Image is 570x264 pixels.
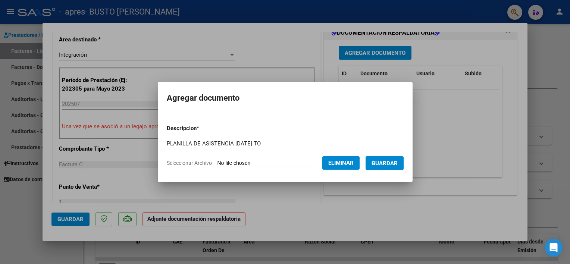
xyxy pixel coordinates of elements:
[545,239,563,257] div: Open Intercom Messenger
[322,156,360,170] button: Eliminar
[167,124,238,133] p: Descripcion
[167,91,404,105] h2: Agregar documento
[328,160,354,166] span: Eliminar
[372,160,398,167] span: Guardar
[366,156,404,170] button: Guardar
[167,160,212,166] span: Seleccionar Archivo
